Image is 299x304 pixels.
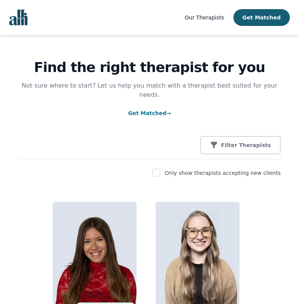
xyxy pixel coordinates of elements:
h1: Find the right therapist for you [18,60,281,75]
label: Only show therapists accepting new clients [165,170,281,176]
button: Filter Therapists [200,136,281,154]
span: Our Therapists [185,14,224,21]
img: alli logo [9,10,27,26]
p: Not sure where to start? Let us help you match with a therapist best suited for your needs. [18,81,281,99]
a: Our Therapists [185,13,224,22]
span: → [166,110,171,116]
a: Get Matched [128,110,171,116]
p: Filter Therapists [221,141,271,149]
button: Get Matched [233,9,290,26]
